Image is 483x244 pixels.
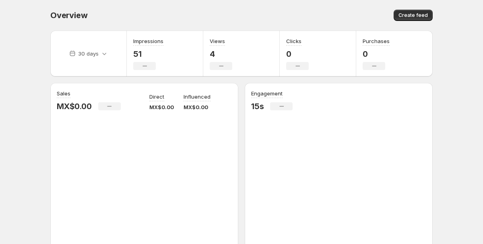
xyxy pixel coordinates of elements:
[251,89,283,97] h3: Engagement
[133,49,163,59] p: 51
[57,89,70,97] h3: Sales
[286,37,301,45] h3: Clicks
[210,49,232,59] p: 4
[286,49,309,59] p: 0
[363,37,390,45] h3: Purchases
[78,50,99,58] p: 30 days
[251,101,264,111] p: 15s
[133,37,163,45] h3: Impressions
[394,10,433,21] button: Create feed
[398,12,428,19] span: Create feed
[57,101,92,111] p: MX$0.00
[50,10,87,20] span: Overview
[149,93,164,101] p: Direct
[184,93,211,101] p: Influenced
[184,103,211,111] p: MX$0.00
[149,103,174,111] p: MX$0.00
[210,37,225,45] h3: Views
[363,49,390,59] p: 0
